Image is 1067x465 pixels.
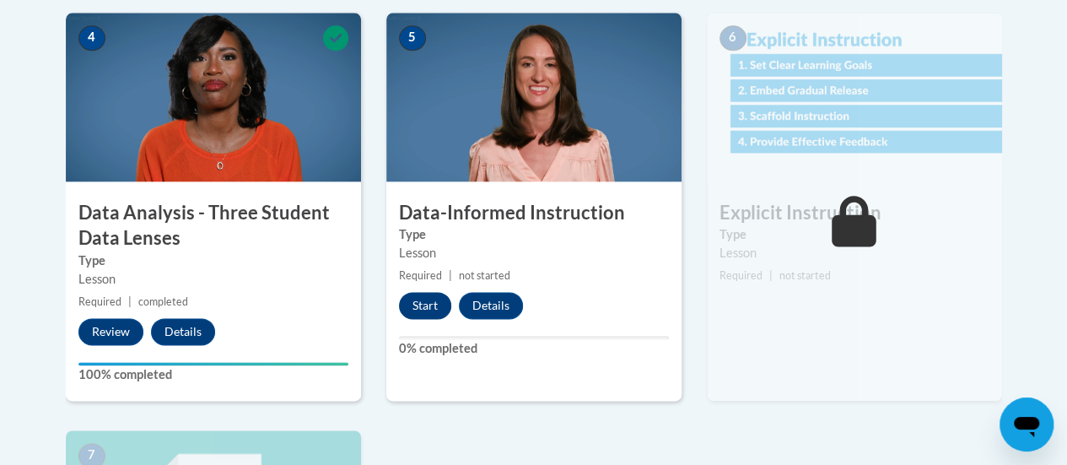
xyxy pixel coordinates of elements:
[459,292,523,319] button: Details
[719,269,763,282] span: Required
[78,251,348,270] label: Type
[78,295,121,308] span: Required
[719,225,989,244] label: Type
[1000,397,1054,451] iframe: Button to launch messaging window
[78,365,348,384] label: 100% completed
[128,295,132,308] span: |
[66,200,361,252] h3: Data Analysis - Three Student Data Lenses
[779,269,831,282] span: not started
[449,269,452,282] span: |
[769,269,773,282] span: |
[399,339,669,358] label: 0% completed
[386,13,682,181] img: Course Image
[78,318,143,345] button: Review
[707,13,1002,181] img: Course Image
[78,270,348,289] div: Lesson
[78,25,105,51] span: 4
[78,362,348,365] div: Your progress
[399,292,451,319] button: Start
[719,244,989,262] div: Lesson
[386,200,682,226] h3: Data-Informed Instruction
[151,318,215,345] button: Details
[138,295,188,308] span: completed
[66,13,361,181] img: Course Image
[399,269,442,282] span: Required
[707,200,1002,226] h3: Explicit Instruction
[399,25,426,51] span: 5
[719,25,746,51] span: 6
[399,225,669,244] label: Type
[399,244,669,262] div: Lesson
[459,269,510,282] span: not started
